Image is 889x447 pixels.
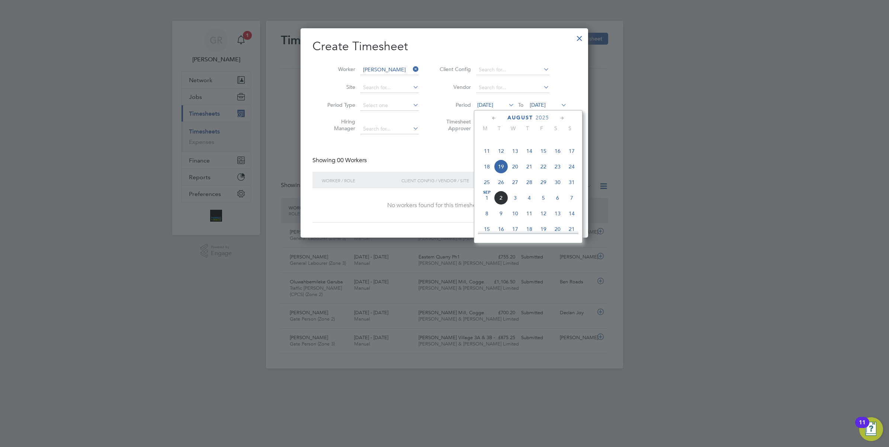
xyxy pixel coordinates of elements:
[536,144,551,158] span: 15
[508,206,522,221] span: 10
[551,144,565,158] span: 16
[536,175,551,189] span: 29
[565,206,579,221] span: 14
[494,160,508,174] span: 19
[536,191,551,205] span: 5
[476,83,549,93] input: Search for...
[522,160,536,174] span: 21
[506,125,520,132] span: W
[536,222,551,236] span: 19
[494,175,508,189] span: 26
[508,191,522,205] span: 3
[480,160,494,174] span: 18
[563,125,577,132] span: S
[859,417,883,441] button: Open Resource Center, 11 new notifications
[522,206,536,221] span: 11
[480,222,494,236] span: 15
[565,175,579,189] span: 31
[522,191,536,205] span: 4
[530,102,546,108] span: [DATE]
[437,84,471,90] label: Vendor
[551,222,565,236] span: 20
[508,222,522,236] span: 17
[437,102,471,108] label: Period
[399,172,519,189] div: Client Config / Vendor / Site
[516,100,526,110] span: To
[565,160,579,174] span: 24
[507,115,533,121] span: August
[522,144,536,158] span: 14
[565,191,579,205] span: 7
[551,175,565,189] span: 30
[494,144,508,158] span: 12
[312,39,576,54] h2: Create Timesheet
[492,125,506,132] span: T
[480,175,494,189] span: 25
[360,100,419,111] input: Select one
[320,172,399,189] div: Worker / Role
[480,206,494,221] span: 8
[360,83,419,93] input: Search for...
[322,66,355,73] label: Worker
[551,160,565,174] span: 23
[477,102,493,108] span: [DATE]
[360,124,419,134] input: Search for...
[320,202,569,209] div: No workers found for this timesheet period.
[522,222,536,236] span: 18
[859,422,866,432] div: 11
[565,144,579,158] span: 17
[536,206,551,221] span: 12
[360,65,419,75] input: Search for...
[312,157,368,164] div: Showing
[480,191,494,194] span: Sep
[551,206,565,221] span: 13
[565,222,579,236] span: 21
[551,191,565,205] span: 6
[522,175,536,189] span: 28
[535,125,549,132] span: F
[322,84,355,90] label: Site
[437,66,471,73] label: Client Config
[536,115,549,121] span: 2025
[322,102,355,108] label: Period Type
[520,125,535,132] span: T
[480,144,494,158] span: 11
[508,160,522,174] span: 20
[536,160,551,174] span: 22
[549,125,563,132] span: S
[478,125,492,132] span: M
[337,157,367,164] span: 00 Workers
[480,191,494,205] span: 1
[437,118,471,132] label: Timesheet Approver
[494,206,508,221] span: 9
[476,65,549,75] input: Search for...
[494,222,508,236] span: 16
[508,175,522,189] span: 27
[508,144,522,158] span: 13
[494,191,508,205] span: 2
[322,118,355,132] label: Hiring Manager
